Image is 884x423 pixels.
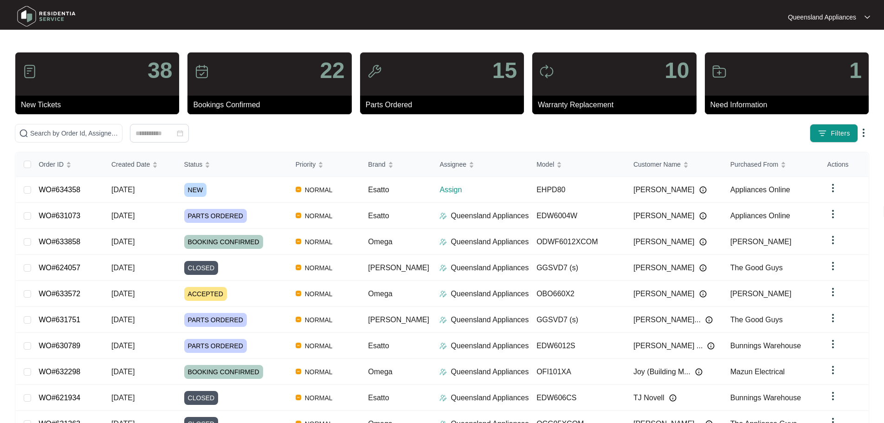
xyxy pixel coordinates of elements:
p: Need Information [710,99,869,111]
img: Info icon [695,368,703,376]
img: Vercel Logo [296,213,301,218]
span: The Good Guys [730,316,783,324]
p: Queensland Appliances [451,392,529,403]
th: Priority [288,152,361,177]
img: Vercel Logo [296,265,301,270]
td: EDW6004W [529,203,626,229]
span: Status [184,159,203,169]
span: [DATE] [111,290,135,298]
span: CLOSED [184,391,219,405]
a: WO#630789 [39,342,80,350]
p: Warranty Replacement [538,99,696,111]
span: NORMAL [301,392,336,403]
img: Assigner Icon [439,238,447,246]
img: Info icon [705,316,713,324]
img: Assigner Icon [439,264,447,272]
span: Esatto [368,342,389,350]
img: dropdown arrow [827,208,839,220]
td: EHPD80 [529,177,626,203]
img: dropdown arrow [827,260,839,272]
span: [DATE] [111,264,135,272]
span: [PERSON_NAME] [633,184,695,195]
span: NORMAL [301,314,336,325]
img: dropdown arrow [865,15,870,20]
span: NEW [184,183,207,197]
span: Filters [831,129,850,138]
img: Assigner Icon [439,212,447,220]
span: TJ Novell [633,392,665,403]
td: OFI101XA [529,359,626,385]
span: Esatto [368,186,389,194]
th: Status [177,152,288,177]
img: Info icon [699,238,707,246]
span: [PERSON_NAME] [633,288,695,299]
a: WO#631751 [39,316,80,324]
p: 15 [492,59,517,82]
span: The Good Guys [730,264,783,272]
p: Queensland Appliances [451,210,529,221]
img: Info icon [699,212,707,220]
span: NORMAL [301,210,336,221]
p: Queensland Appliances [451,314,529,325]
span: [DATE] [111,238,135,246]
span: [PERSON_NAME] [368,264,429,272]
img: dropdown arrow [827,182,839,194]
span: Bunnings Warehouse [730,394,801,402]
a: WO#621934 [39,394,80,402]
img: filter icon [818,129,827,138]
span: [DATE] [111,368,135,376]
th: Created Date [104,152,177,177]
span: [PERSON_NAME] [633,236,695,247]
span: Mazun Electrical [730,368,785,376]
th: Customer Name [626,152,723,177]
span: BOOKING CONFIRMED [184,365,263,379]
span: [PERSON_NAME] [633,210,695,221]
img: Vercel Logo [296,317,301,322]
img: icon [712,64,727,79]
span: Omega [368,368,392,376]
span: Assignee [439,159,466,169]
th: Assignee [432,152,529,177]
img: Info icon [699,186,707,194]
td: GGSVD7 (s) [529,307,626,333]
td: EDW6012S [529,333,626,359]
img: Vercel Logo [296,343,301,348]
a: WO#632298 [39,368,80,376]
img: Vercel Logo [296,369,301,374]
img: Info icon [699,264,707,272]
span: [DATE] [111,316,135,324]
img: Assigner Icon [439,368,447,376]
img: icon [22,64,37,79]
td: OBO660X2 [529,281,626,307]
img: dropdown arrow [858,127,869,138]
span: Joy (Building M... [633,366,690,377]
span: Brand [368,159,385,169]
span: Bunnings Warehouse [730,342,801,350]
th: Actions [820,152,868,177]
span: [DATE] [111,342,135,350]
span: PARTS ORDERED [184,339,247,353]
span: NORMAL [301,340,336,351]
p: 10 [665,59,689,82]
a: WO#631073 [39,212,80,220]
img: dropdown arrow [827,390,839,402]
span: ACCEPTED [184,287,227,301]
img: dropdown arrow [827,234,839,246]
td: GGSVD7 (s) [529,255,626,281]
img: Assigner Icon [439,394,447,402]
span: Appliances Online [730,212,790,220]
span: BOOKING CONFIRMED [184,235,263,249]
th: Brand [361,152,432,177]
td: ODWF6012XCOM [529,229,626,255]
span: Model [536,159,554,169]
img: Assigner Icon [439,290,447,298]
th: Model [529,152,626,177]
p: 38 [148,59,172,82]
img: dropdown arrow [827,338,839,350]
p: Queensland Appliances [451,262,529,273]
img: Assigner Icon [439,316,447,324]
img: Assigner Icon [439,342,447,350]
a: WO#633572 [39,290,80,298]
span: [PERSON_NAME]... [633,314,701,325]
span: NORMAL [301,262,336,273]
